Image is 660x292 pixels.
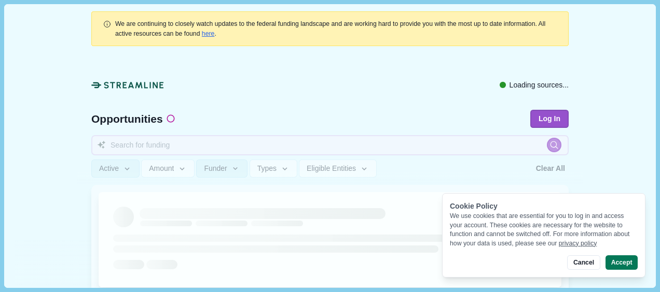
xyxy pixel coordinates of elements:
[532,159,569,178] button: Clear All
[450,212,638,248] div: We use cookies that are essential for you to log in and access your account. These cookies are ne...
[510,80,569,91] span: Loading sources...
[307,164,356,173] span: Eligible Entities
[115,20,545,37] span: We are continuing to closely watch updates to the federal funding landscape and are working hard ...
[299,159,376,178] button: Eligible Entities
[149,164,174,173] span: Amount
[257,164,277,173] span: Types
[202,30,215,37] a: here
[196,159,247,178] button: Funder
[250,159,297,178] button: Types
[99,164,119,173] span: Active
[141,159,195,178] button: Amount
[91,113,163,124] span: Opportunities
[530,110,569,128] button: Log In
[450,202,498,210] span: Cookie Policy
[91,159,140,178] button: Active
[559,240,597,247] a: privacy policy
[204,164,227,173] span: Funder
[606,255,638,270] button: Accept
[91,135,569,155] input: Search for funding
[115,19,557,38] div: .
[567,255,600,270] button: Cancel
